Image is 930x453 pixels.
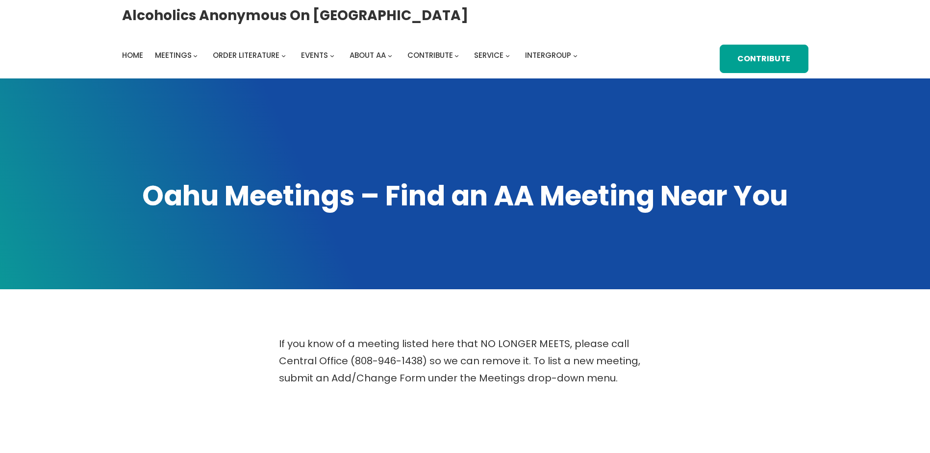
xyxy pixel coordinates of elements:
[350,50,386,60] span: About AA
[720,45,808,73] a: Contribute
[388,53,392,57] button: About AA submenu
[407,49,453,62] a: Contribute
[122,49,143,62] a: Home
[505,53,510,57] button: Service submenu
[301,49,328,62] a: Events
[474,50,503,60] span: Service
[330,53,334,57] button: Events submenu
[122,50,143,60] span: Home
[301,50,328,60] span: Events
[350,49,386,62] a: About AA
[454,53,459,57] button: Contribute submenu
[474,49,503,62] a: Service
[407,50,453,60] span: Contribute
[279,335,652,387] p: If you know of a meeting listed here that NO LONGER MEETS, please call Central Office (808-946-14...
[525,50,571,60] span: Intergroup
[525,49,571,62] a: Intergroup
[155,50,192,60] span: Meetings
[213,50,279,60] span: Order Literature
[122,177,808,215] h1: Oahu Meetings – Find an AA Meeting Near You
[193,53,198,57] button: Meetings submenu
[155,49,192,62] a: Meetings
[122,49,581,62] nav: Intergroup
[281,53,286,57] button: Order Literature submenu
[122,3,468,27] a: Alcoholics Anonymous on [GEOGRAPHIC_DATA]
[573,53,578,57] button: Intergroup submenu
